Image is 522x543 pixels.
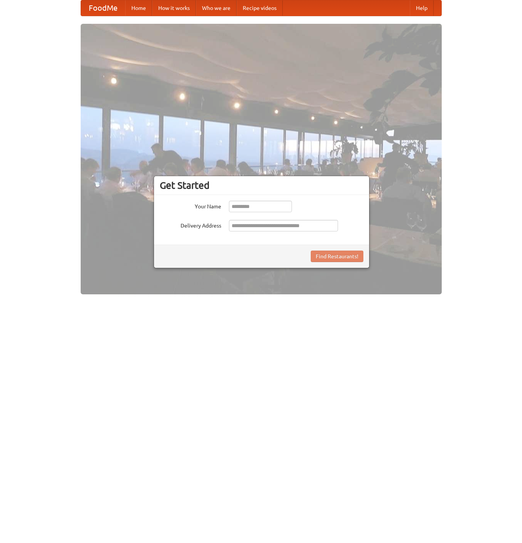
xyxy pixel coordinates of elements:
[160,220,221,229] label: Delivery Address
[237,0,283,16] a: Recipe videos
[160,180,363,191] h3: Get Started
[410,0,434,16] a: Help
[311,251,363,262] button: Find Restaurants!
[81,0,125,16] a: FoodMe
[125,0,152,16] a: Home
[196,0,237,16] a: Who we are
[160,201,221,210] label: Your Name
[152,0,196,16] a: How it works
